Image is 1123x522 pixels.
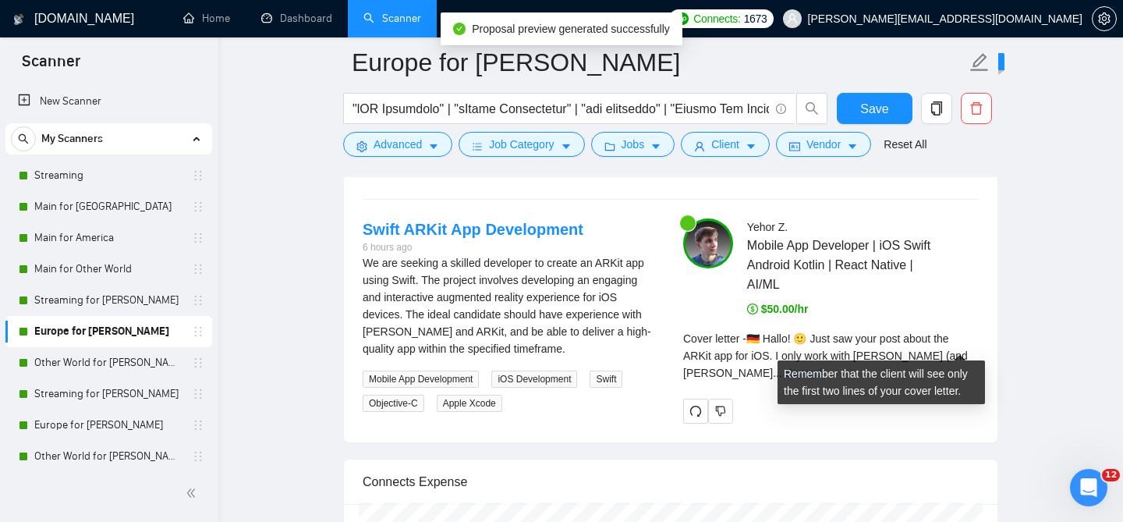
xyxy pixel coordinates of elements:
[747,303,809,315] span: $50.00/hr
[34,316,182,347] a: Europe for [PERSON_NAME]
[681,132,770,157] button: userClientcaret-down
[1092,12,1117,25] a: setting
[192,325,204,338] span: holder
[363,395,424,412] span: Objective-C
[796,93,827,124] button: search
[711,136,739,153] span: Client
[776,132,871,157] button: idcardVendorcaret-down
[472,140,483,152] span: bars
[192,169,204,182] span: holder
[18,86,200,117] a: New Scanner
[747,221,788,233] span: Yehor Z .
[363,221,583,238] a: Swift ARKit App Development
[961,93,992,124] button: delete
[9,50,93,83] span: Scanner
[192,419,204,431] span: holder
[34,254,182,285] a: Main for Other World
[778,360,985,404] div: Remember that the client will see only the first two lines of your cover letter.
[747,236,933,294] span: Mobile App Developer | iOS Swift Android Kotlin | React Native | AI/ML
[806,136,841,153] span: Vendor
[453,23,466,35] span: check-circle
[683,332,968,379] span: Cover letter - 🇩🇪 Hallo! 🙂 Just saw your post about the ARKit app for iOS. I only work with [PERS...
[192,357,204,369] span: holder
[352,43,966,82] input: Scanner name...
[352,99,769,119] input: Search Freelance Jobs...
[837,93,912,124] button: Save
[622,136,645,153] span: Jobs
[437,395,502,412] span: Apple Xcode
[13,7,24,32] img: logo
[343,132,452,157] button: settingAdvancedcaret-down
[921,93,952,124] button: copy
[744,10,767,27] span: 1673
[363,254,658,357] div: We are seeking a skilled developer to create an ARKit app using Swift. The project involves devel...
[34,222,182,254] a: Main for America
[1070,469,1107,506] iframe: Intercom live chat
[34,191,182,222] a: Main for [GEOGRAPHIC_DATA]
[1093,12,1116,25] span: setting
[192,294,204,307] span: holder
[776,104,786,114] span: info-circle
[261,12,332,25] a: dashboardDashboard
[491,371,577,388] span: iOS Development
[374,136,422,153] span: Advanced
[34,160,182,191] a: Streaming
[694,140,705,152] span: user
[962,101,991,115] span: delete
[11,126,36,151] button: search
[186,485,201,501] span: double-left
[12,133,35,144] span: search
[183,12,230,25] a: homeHome
[1092,6,1117,31] button: setting
[192,201,204,213] span: holder
[747,304,758,314] span: dollar
[34,285,182,316] a: Streaming for [PERSON_NAME]
[363,460,979,504] div: Connects Expense
[1102,469,1120,481] span: 12
[884,136,926,153] a: Reset All
[860,99,888,119] span: Save
[428,140,439,152] span: caret-down
[922,101,951,115] span: copy
[561,140,572,152] span: caret-down
[363,12,421,25] a: searchScanner
[797,101,827,115] span: search
[192,263,204,275] span: holder
[192,388,204,400] span: holder
[604,140,615,152] span: folder
[787,13,798,24] span: user
[356,140,367,152] span: setting
[489,136,554,153] span: Job Category
[34,378,182,410] a: Streaming for [PERSON_NAME]
[693,10,740,27] span: Connects:
[708,399,733,424] button: dislike
[591,132,675,157] button: folderJobscaret-down
[683,399,708,424] button: redo
[41,123,103,154] span: My Scanners
[683,330,979,382] div: Remember that the client will see only the first two lines of your cover letter.
[969,52,990,73] span: edit
[683,218,733,268] img: c1A7rS33OqotH_brIN99zRjtfi_BfMVFBLI4kdKCU1X6aRkAPXJDtpuJiLo2upsc_q
[192,450,204,463] span: holder
[363,371,479,388] span: Mobile App Development
[34,347,182,378] a: Other World for [PERSON_NAME]
[773,367,782,379] span: ...
[746,140,756,152] span: caret-down
[590,371,622,388] span: Swift
[847,140,858,152] span: caret-down
[363,240,583,255] div: 6 hours ago
[34,441,182,472] a: Other World for [PERSON_NAME]
[192,232,204,244] span: holder
[650,140,661,152] span: caret-down
[472,23,670,35] span: Proposal preview generated successfully
[684,405,707,417] span: redo
[34,410,182,441] a: Europe for [PERSON_NAME]
[459,132,584,157] button: barsJob Categorycaret-down
[5,86,212,117] li: New Scanner
[715,405,726,417] span: dislike
[789,140,800,152] span: idcard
